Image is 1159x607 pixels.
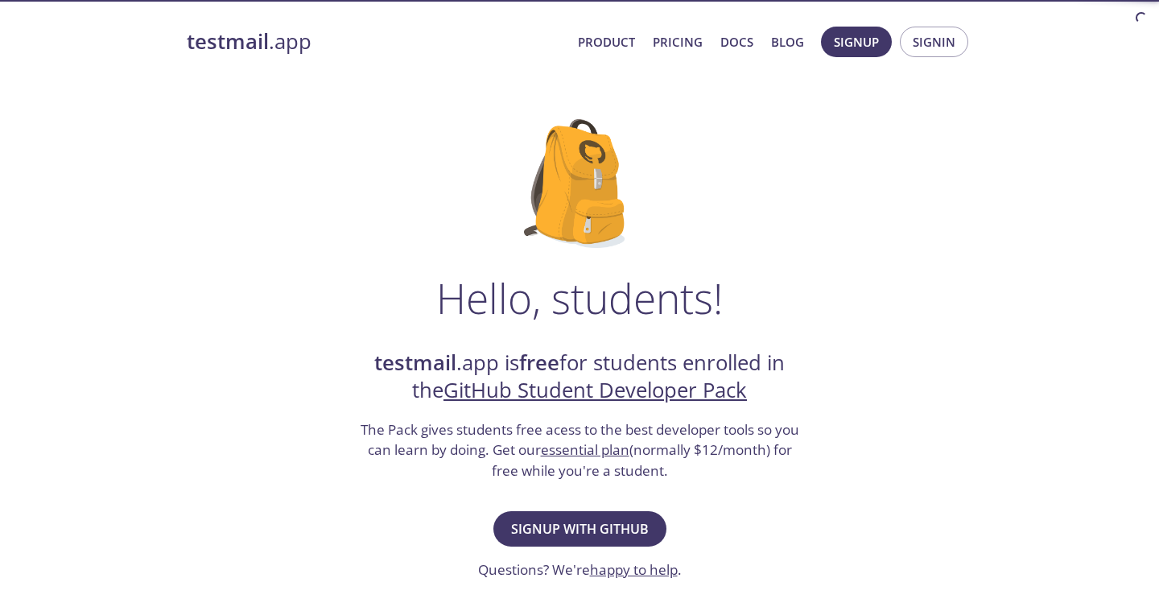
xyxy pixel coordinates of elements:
a: testmail.app [187,28,565,56]
img: github-student-backpack.png [524,119,636,248]
h3: The Pack gives students free acess to the best developer tools so you can learn by doing. Get our... [358,419,801,481]
button: Signup [821,27,892,57]
a: Blog [771,31,804,52]
strong: free [519,349,559,377]
a: GitHub Student Developer Pack [443,376,747,404]
strong: testmail [374,349,456,377]
a: essential plan [541,440,629,459]
a: Pricing [653,31,703,52]
a: Docs [720,31,753,52]
span: Signup with GitHub [511,518,649,540]
span: Signup [834,31,879,52]
h3: Questions? We're . [478,560,682,580]
a: Product [578,31,635,52]
button: Signup with GitHub [493,511,666,547]
span: Signin [913,31,955,52]
h2: .app is for students enrolled in the [358,349,801,405]
button: Signin [900,27,968,57]
h1: Hello, students! [436,274,723,322]
strong: testmail [187,27,269,56]
a: happy to help [590,560,678,579]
